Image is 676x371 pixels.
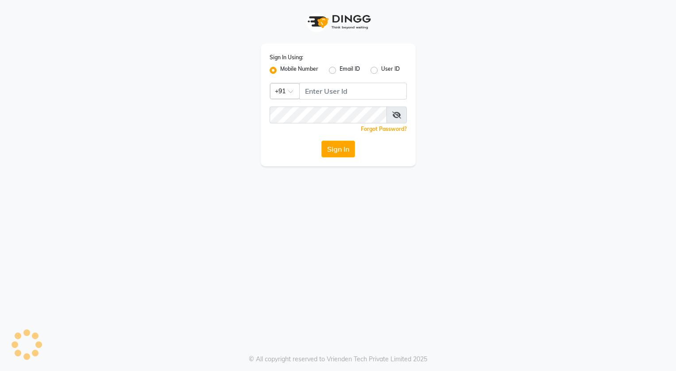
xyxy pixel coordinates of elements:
label: Mobile Number [280,65,318,76]
label: User ID [381,65,400,76]
button: Sign In [321,141,355,157]
input: Username [299,83,407,99]
input: Username [270,107,387,123]
img: logo1.svg [303,9,374,35]
label: Email ID [340,65,360,76]
a: Forgot Password? [361,126,407,132]
label: Sign In Using: [270,54,303,61]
